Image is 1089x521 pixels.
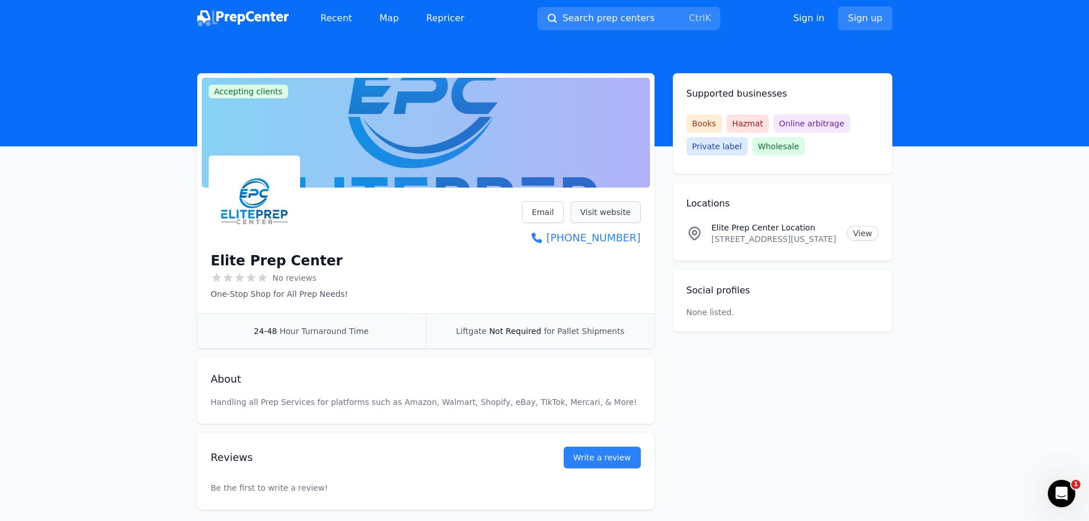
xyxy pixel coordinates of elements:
img: Elite Prep Center [211,158,298,245]
a: Sign up [838,6,892,30]
a: Recent [312,7,361,30]
button: Search prep centersCtrlK [537,7,720,30]
span: Search prep centers [563,11,655,25]
span: Accepting clients [209,85,289,98]
p: Elite Prep Center Location [712,222,838,233]
kbd: K [705,13,711,23]
span: Private label [687,137,748,156]
span: Liftgate [456,327,486,336]
a: Repricer [417,7,474,30]
h2: About [211,371,641,387]
h2: Reviews [211,450,527,466]
h2: Supported businesses [687,87,879,101]
span: Not Required [489,327,541,336]
a: Sign in [793,11,825,25]
span: Books [687,114,722,133]
p: One-Stop Shop for All Prep Needs! [211,288,348,300]
h2: Social profiles [687,284,879,297]
a: Visit website [571,201,641,223]
h1: Elite Prep Center [211,252,343,270]
span: Hour Turnaround Time [280,327,369,336]
span: Hazmat [727,114,769,133]
span: 24-48 [254,327,277,336]
a: View [847,226,878,241]
a: Email [522,201,564,223]
span: No reviews [273,272,317,284]
span: 1 [1071,480,1080,489]
p: [STREET_ADDRESS][US_STATE] [712,233,838,245]
h2: Locations [687,197,879,210]
img: PrepCenter [197,10,289,26]
p: None listed. [687,307,735,318]
span: for Pallet Shipments [544,327,624,336]
a: Map [370,7,408,30]
a: Write a review [564,447,641,468]
p: Be the first to write a review! [211,459,641,516]
span: Wholesale [752,137,805,156]
kbd: Ctrl [689,13,705,23]
a: [PHONE_NUMBER] [522,230,640,246]
span: Online arbitrage [773,114,850,133]
iframe: Intercom live chat [1048,480,1075,507]
p: Handling all Prep Services for platforms such as Amazon, Walmart, Shopify, eBay, TikTok, Mercari,... [211,396,641,408]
